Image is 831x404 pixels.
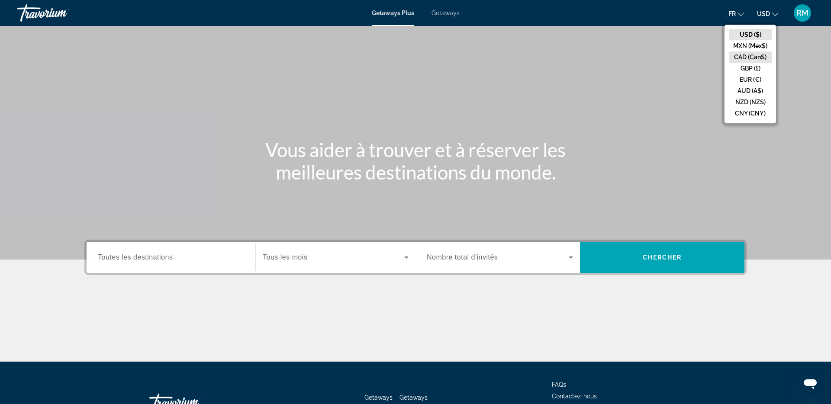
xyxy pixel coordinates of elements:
a: Contactez-nous [552,393,597,400]
span: USD [757,10,770,17]
button: USD ($) [729,29,772,40]
div: Search widget [87,242,744,273]
span: Tous les mois [263,253,307,261]
button: Change language [728,7,744,20]
button: Change currency [757,7,778,20]
button: CAD (Can$) [729,51,772,63]
button: User Menu [791,4,814,22]
a: Getaways [432,10,460,16]
span: fr [728,10,736,17]
iframe: Button to launch messaging window [796,369,824,397]
a: Travorium [17,2,104,24]
button: NZD (NZ$) [729,96,772,108]
span: Chercher [643,254,682,261]
button: CNY (CN¥) [729,108,772,119]
a: Getaways Plus [372,10,414,16]
h1: Vous aider à trouver et à réserver les meilleures destinations du monde. [253,138,578,183]
span: RM [796,9,808,17]
button: AUD (A$) [729,85,772,96]
a: FAQs [552,381,566,388]
span: Toutes les destinations [98,253,173,261]
button: Chercher [580,242,744,273]
span: Nombre total d'invités [427,253,498,261]
button: GBP (£) [729,63,772,74]
button: EUR (€) [729,74,772,85]
button: MXN (Mex$) [729,40,772,51]
a: Getaways [364,394,393,401]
